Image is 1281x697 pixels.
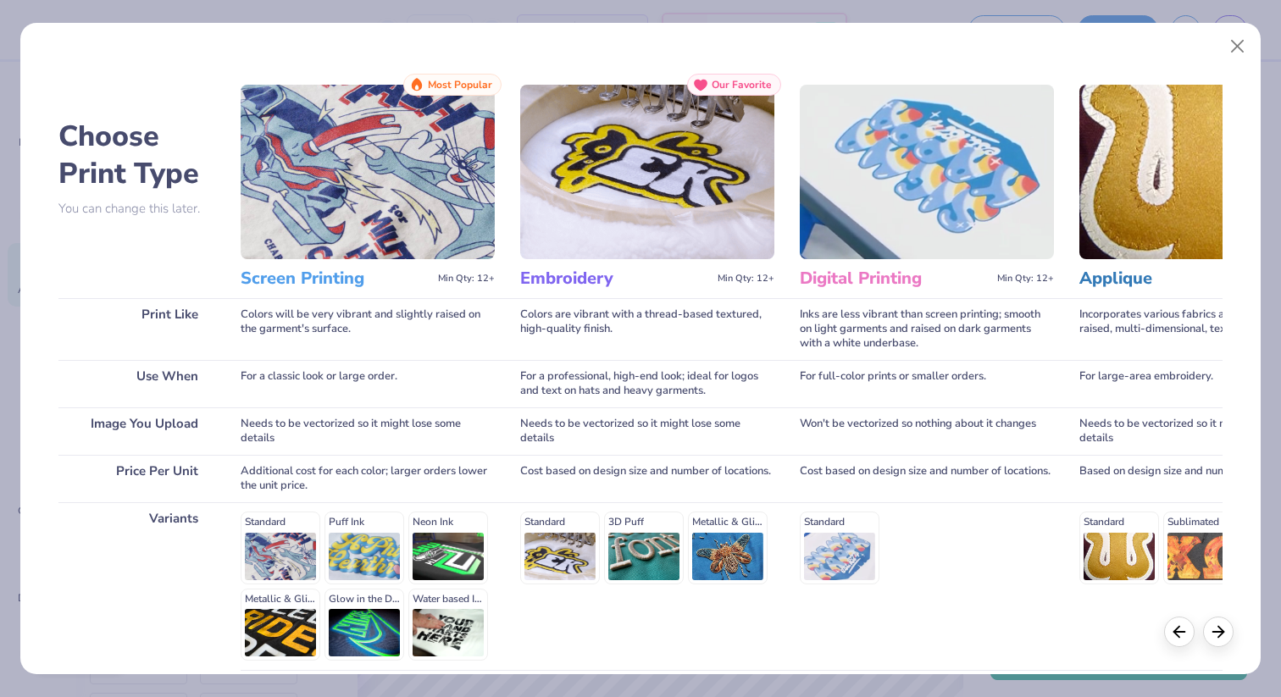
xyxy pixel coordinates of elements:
[58,360,215,407] div: Use When
[58,455,215,502] div: Price Per Unit
[520,298,774,360] div: Colors are vibrant with a thread-based textured, high-quality finish.
[800,455,1054,502] div: Cost based on design size and number of locations.
[800,360,1054,407] div: For full-color prints or smaller orders.
[241,407,495,455] div: Needs to be vectorized so it might lose some details
[800,85,1054,259] img: Digital Printing
[520,360,774,407] div: For a professional, high-end look; ideal for logos and text on hats and heavy garments.
[718,273,774,285] span: Min Qty: 12+
[241,455,495,502] div: Additional cost for each color; larger orders lower the unit price.
[241,268,431,290] h3: Screen Printing
[997,273,1054,285] span: Min Qty: 12+
[520,407,774,455] div: Needs to be vectorized so it might lose some details
[712,79,772,91] span: Our Favorite
[58,118,215,192] h2: Choose Print Type
[241,85,495,259] img: Screen Printing
[438,273,495,285] span: Min Qty: 12+
[800,298,1054,360] div: Inks are less vibrant than screen printing; smooth on light garments and raised on dark garments ...
[58,298,215,360] div: Print Like
[58,202,215,216] p: You can change this later.
[58,407,215,455] div: Image You Upload
[800,407,1054,455] div: Won't be vectorized so nothing about it changes
[520,85,774,259] img: Embroidery
[800,268,990,290] h3: Digital Printing
[520,455,774,502] div: Cost based on design size and number of locations.
[1079,268,1270,290] h3: Applique
[241,360,495,407] div: For a classic look or large order.
[58,502,215,670] div: Variants
[428,79,492,91] span: Most Popular
[520,268,711,290] h3: Embroidery
[241,298,495,360] div: Colors will be very vibrant and slightly raised on the garment's surface.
